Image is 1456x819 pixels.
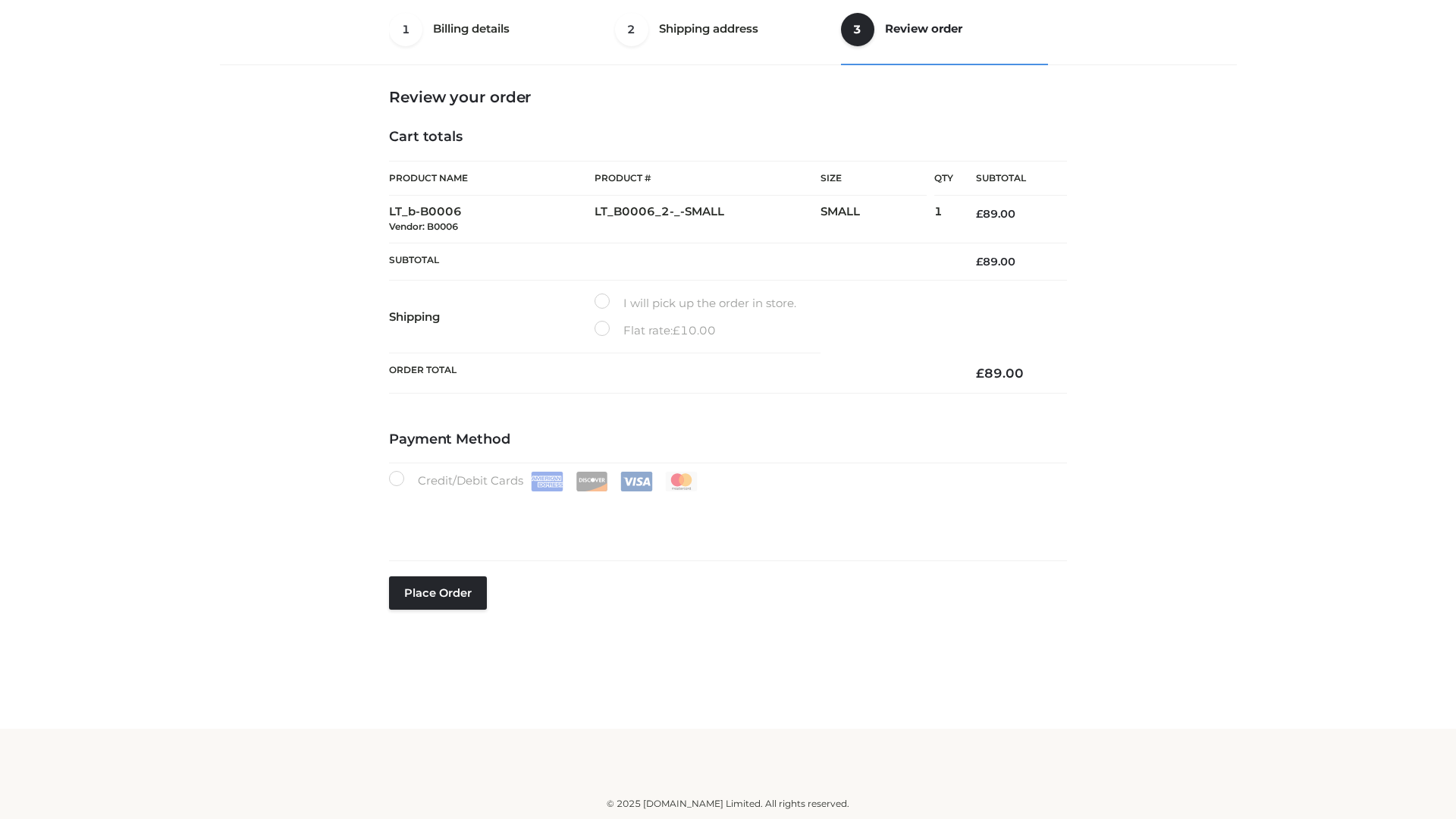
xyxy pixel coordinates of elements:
label: Credit/Debit Cards [389,471,699,491]
th: Shipping [389,281,595,353]
img: Amex [531,472,563,491]
bdi: 89.00 [976,366,1024,381]
td: LT_B0006_2-_-SMALL [595,196,821,243]
h4: Cart totals [389,129,1067,146]
th: Product Name [389,161,595,196]
span: £ [976,366,984,381]
img: Mastercard [665,472,698,491]
th: Order Total [389,353,953,394]
label: Flat rate: [595,321,716,340]
h4: Payment Method [389,431,1067,448]
button: Place order [389,576,487,610]
th: Product # [595,161,821,196]
bdi: 10.00 [673,323,716,337]
span: £ [673,323,680,337]
td: LT_b-B0006 [389,196,595,243]
td: 1 [934,196,953,243]
img: Visa [620,472,653,491]
bdi: 89.00 [976,255,1015,268]
h3: Review your order [389,88,1067,106]
div: © 2025 [DOMAIN_NAME] Limited. All rights reserved. [225,796,1231,811]
td: SMALL [821,196,934,243]
th: Size [821,162,927,196]
span: £ [976,255,983,268]
iframe: Secure payment input frame [386,488,1064,544]
th: Subtotal [953,162,1067,196]
th: Qty [934,161,953,196]
img: Discover [576,472,608,491]
small: Vendor: B0006 [389,221,458,232]
span: £ [976,207,983,221]
th: Subtotal [389,243,953,280]
bdi: 89.00 [976,207,1015,221]
label: I will pick up the order in store. [595,293,796,313]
